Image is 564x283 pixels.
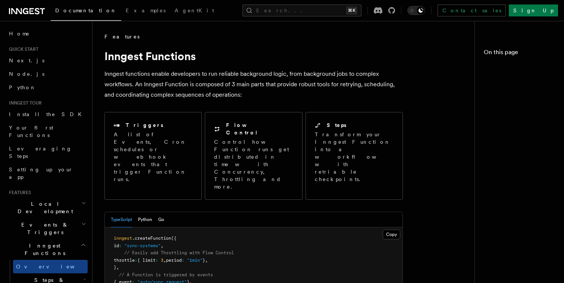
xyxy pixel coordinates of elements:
[158,212,164,227] button: Go
[104,33,140,40] span: Features
[407,6,425,15] button: Toggle dark mode
[126,121,163,129] h2: Triggers
[242,4,361,16] button: Search...⌘K
[51,2,121,21] a: Documentation
[315,131,395,183] p: Transform your Inngest Function into a workflow with retriable checkpoints.
[163,258,166,263] span: ,
[104,69,403,100] p: Inngest functions enable developers to run reliable background logic, from background jobs to com...
[175,7,214,13] span: AgentKit
[9,71,44,77] span: Node.js
[205,112,302,200] a: Flow ControlControl how Function runs get distributed in time with Concurrency, Throttling and more.
[124,250,234,255] span: // Easily add Throttling with Flow Control
[182,258,184,263] span: :
[6,163,88,184] a: Setting up your app
[383,230,400,239] button: Copy
[13,260,88,273] a: Overview
[6,81,88,94] a: Python
[438,4,506,16] a: Contact sales
[205,258,208,263] span: ,
[9,167,73,180] span: Setting up your app
[6,108,88,121] a: Install the SDK
[114,258,135,263] span: throttle
[6,121,88,142] a: Your first Functions
[484,48,555,60] h4: On this page
[104,49,403,63] h1: Inngest Functions
[6,142,88,163] a: Leveraging Steps
[135,258,137,263] span: :
[9,57,44,63] span: Next.js
[9,30,30,37] span: Home
[126,7,166,13] span: Examples
[119,243,122,248] span: :
[111,212,132,227] button: TypeScript
[6,197,88,218] button: Local Development
[161,258,163,263] span: 3
[327,121,347,129] h2: Steps
[132,236,171,241] span: .createFunction
[114,131,192,183] p: A list of Events, Cron schedules or webhook events that trigger Function runs.
[6,242,81,257] span: Inngest Functions
[138,212,152,227] button: Python
[9,146,72,159] span: Leveraging Steps
[9,84,36,90] span: Python
[137,258,156,263] span: { limit
[214,138,293,190] p: Control how Function runs get distributed in time with Concurrency, Throttling and more.
[9,125,53,138] span: Your first Functions
[6,190,31,196] span: Features
[161,243,163,248] span: ,
[114,243,119,248] span: id
[166,258,182,263] span: period
[6,200,81,215] span: Local Development
[170,2,219,20] a: AgentKit
[6,67,88,81] a: Node.js
[124,243,161,248] span: "sync-systems"
[305,112,403,200] a: StepsTransform your Inngest Function into a workflow with retriable checkpoints.
[114,236,132,241] span: inngest
[6,100,42,106] span: Inngest tour
[187,258,203,263] span: "1min"
[114,265,116,270] span: }
[116,265,119,270] span: ,
[156,258,158,263] span: :
[6,27,88,40] a: Home
[9,111,86,117] span: Install the SDK
[16,264,93,270] span: Overview
[509,4,558,16] a: Sign Up
[226,121,293,136] h2: Flow Control
[6,54,88,67] a: Next.js
[119,272,213,277] span: // A Function is triggered by events
[6,46,38,52] span: Quick start
[203,258,205,263] span: }
[171,236,176,241] span: ({
[104,112,202,200] a: TriggersA list of Events, Cron schedules or webhook events that trigger Function runs.
[6,221,81,236] span: Events & Triggers
[55,7,117,13] span: Documentation
[347,7,357,14] kbd: ⌘K
[6,239,88,260] button: Inngest Functions
[121,2,170,20] a: Examples
[6,218,88,239] button: Events & Triggers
